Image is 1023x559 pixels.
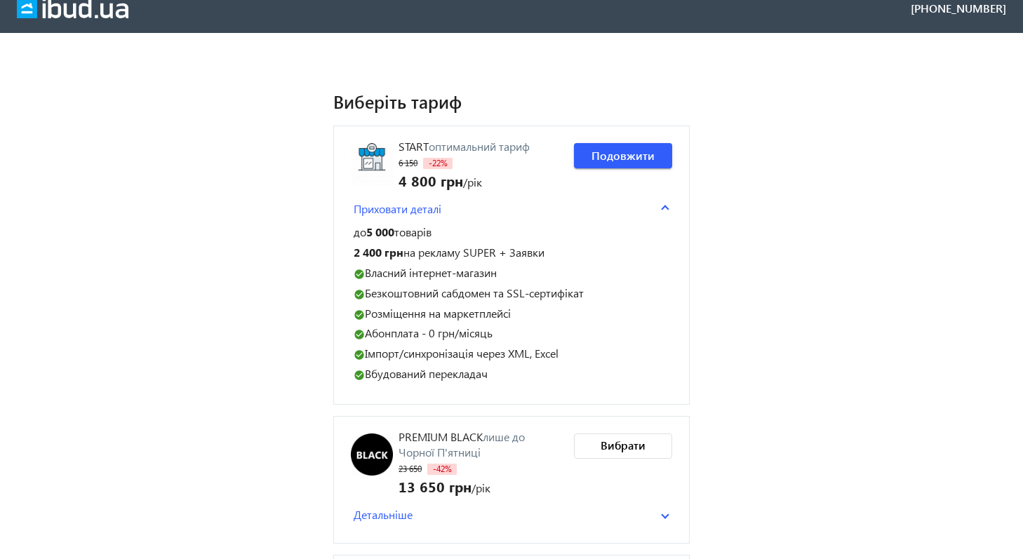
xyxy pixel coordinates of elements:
[354,245,669,260] p: на рекламу SUPER + Заявки
[351,143,393,185] img: Start
[911,1,1006,16] div: [PHONE_NUMBER]
[354,309,365,321] mat-icon: check_circle
[399,139,429,154] span: Start
[351,504,672,525] mat-expansion-panel-header: Детальніше
[351,198,672,220] mat-expansion-panel-header: Приховати деталі
[354,507,413,523] span: Детальніше
[354,245,403,260] span: 2 400 грн
[354,225,669,240] p: до товарів
[366,224,394,239] span: 5 000
[429,139,530,154] span: оптимальний тариф
[574,433,672,459] button: Вибрати
[354,289,365,300] mat-icon: check_circle
[354,370,365,381] mat-icon: check_circle
[333,89,690,114] h1: Виберіть тариф
[354,307,669,321] p: Розміщення на маркетплейсі
[354,346,669,361] p: Імпорт/синхронізація через XML, Excel
[399,476,472,496] span: 13 650 грн
[354,326,669,341] p: Абонплата - 0 грн/місяць
[399,158,417,168] span: 6 150
[354,349,365,361] mat-icon: check_circle
[354,266,669,281] p: Власний інтернет-магазин
[399,429,525,459] span: лише до Чорної П'ятниці
[354,286,669,301] p: Безкоштовний сабдомен та SSL-сертифікат
[351,220,672,386] div: Приховати деталі
[423,158,453,169] span: -22%
[399,476,563,496] div: /рік
[399,170,530,190] div: /рік
[399,429,483,444] span: PREMIUM BLACK
[399,464,422,474] span: 23 650
[354,329,365,340] mat-icon: check_circle
[601,438,646,453] span: Вибрати
[399,170,463,190] span: 4 800 грн
[354,201,441,217] span: Приховати деталі
[591,148,655,163] span: Подовжити
[427,464,457,475] span: -42%
[354,367,669,382] p: Вбудований перекладач
[574,143,672,168] button: Подовжити
[354,269,365,280] mat-icon: check_circle
[351,433,393,476] img: PREMIUM BLACK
